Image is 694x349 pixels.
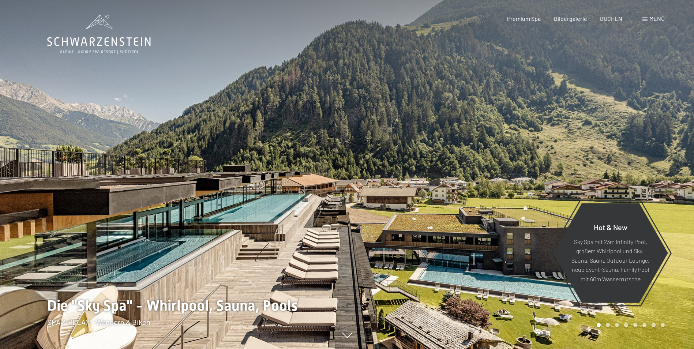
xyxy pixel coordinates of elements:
div: Carousel Page 1 (Current Slide) [597,323,601,327]
a: BUCHEN [600,15,622,22]
div: Carousel Pagination [594,323,665,327]
p: Sky Spa mit 23m Infinity Pool, großem Whirlpool und Sky-Sauna, Sauna Outdoor Lounge, neue Event-S... [571,237,650,284]
span: Menü [649,15,665,22]
div: Carousel Page 8 [661,323,665,327]
a: Bildergalerie [554,15,587,22]
a: Premium Spa [507,15,541,22]
div: Carousel Page 6 [642,323,646,327]
a: Hot & New Sky Spa mit 23m Infinity Pool, großem Whirlpool und Sky-Sauna, Sauna Outdoor Lounge, ne... [552,203,668,303]
div: Carousel Page 7 [652,323,656,327]
div: Carousel Page 5 [633,323,637,327]
div: Carousel Page 3 [615,323,619,327]
div: Carousel Page 2 [606,323,610,327]
span: Hot & New [594,222,627,231]
div: Carousel Page 4 [624,323,628,327]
